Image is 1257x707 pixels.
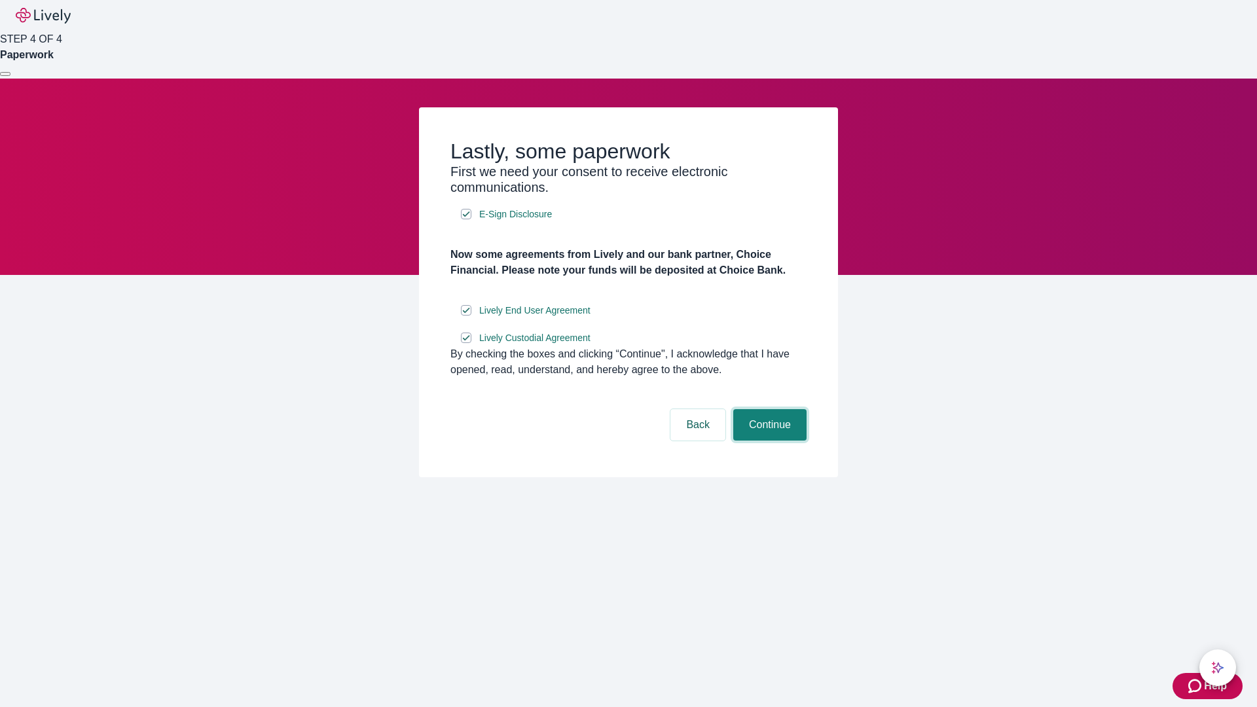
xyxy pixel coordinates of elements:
[670,409,725,441] button: Back
[479,331,591,345] span: Lively Custodial Agreement
[479,208,552,221] span: E-Sign Disclosure
[477,330,593,346] a: e-sign disclosure document
[477,206,555,223] a: e-sign disclosure document
[450,247,807,278] h4: Now some agreements from Lively and our bank partner, Choice Financial. Please note your funds wi...
[1199,649,1236,686] button: chat
[1188,678,1204,694] svg: Zendesk support icon
[479,304,591,317] span: Lively End User Agreement
[733,409,807,441] button: Continue
[1211,661,1224,674] svg: Lively AI Assistant
[16,8,71,24] img: Lively
[450,139,807,164] h2: Lastly, some paperwork
[450,164,807,195] h3: First we need your consent to receive electronic communications.
[450,346,807,378] div: By checking the boxes and clicking “Continue", I acknowledge that I have opened, read, understand...
[477,302,593,319] a: e-sign disclosure document
[1173,673,1243,699] button: Zendesk support iconHelp
[1204,678,1227,694] span: Help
